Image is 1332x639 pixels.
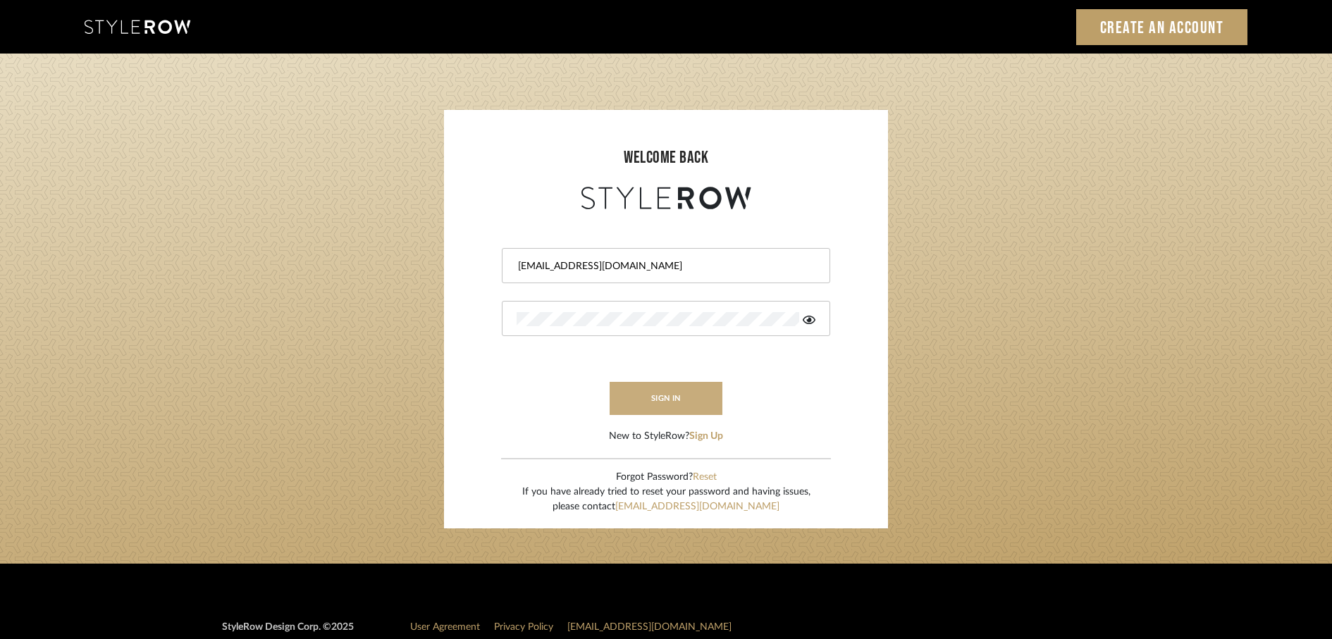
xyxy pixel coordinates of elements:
button: sign in [610,382,722,415]
a: Privacy Policy [494,622,553,632]
button: Sign Up [689,429,723,444]
div: welcome back [458,145,874,170]
a: [EMAIL_ADDRESS][DOMAIN_NAME] [567,622,732,632]
a: User Agreement [410,622,480,632]
div: Forgot Password? [522,470,810,485]
div: New to StyleRow? [609,429,723,444]
a: Create an Account [1076,9,1248,45]
div: If you have already tried to reset your password and having issues, please contact [522,485,810,514]
a: [EMAIL_ADDRESS][DOMAIN_NAME] [615,502,779,511]
input: Email Address [517,259,812,273]
button: Reset [693,470,717,485]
